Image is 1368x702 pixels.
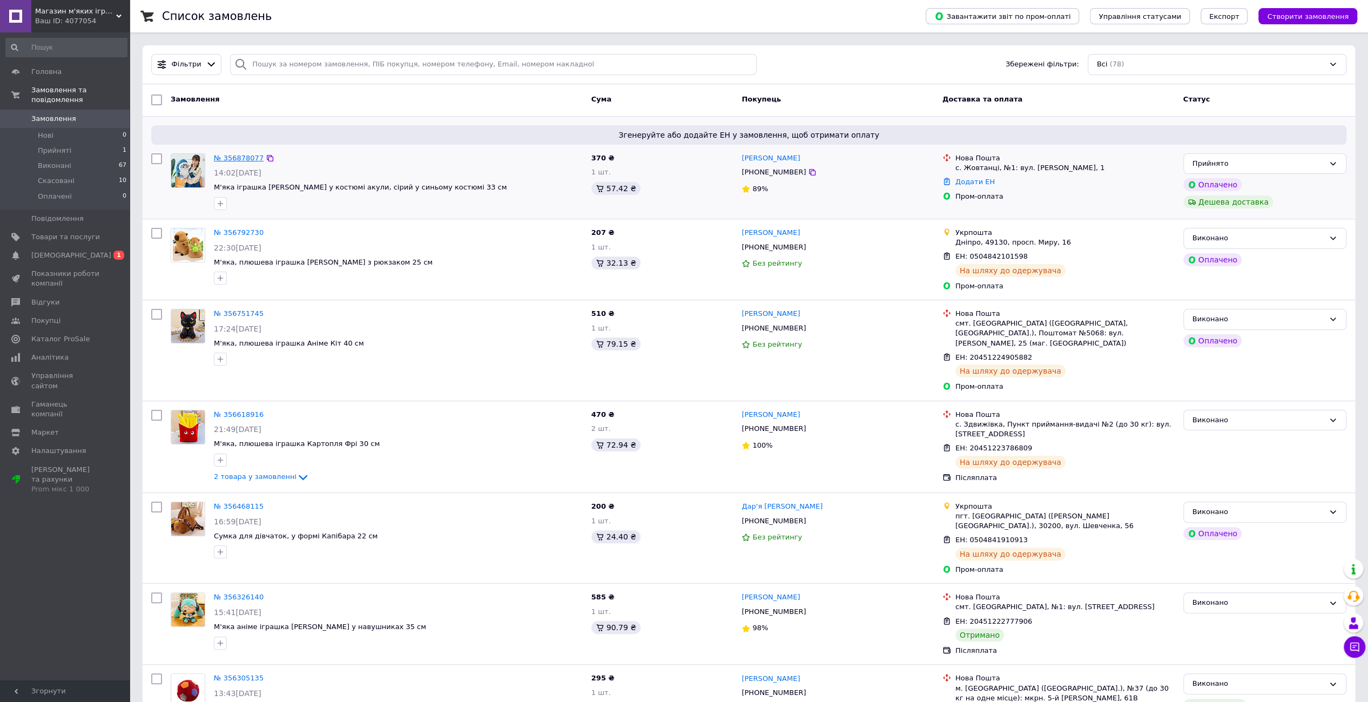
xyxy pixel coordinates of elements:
div: Нова Пошта [955,592,1175,602]
button: Управління статусами [1090,8,1190,24]
span: ЕН: 20451223786809 [955,444,1032,452]
span: 16:59[DATE] [214,517,261,526]
span: Збережені фільтри: [1006,59,1079,70]
div: Дніпро, 49130, просп. Миру, 16 [955,238,1175,247]
a: Додати ЕН [955,178,995,186]
button: Експорт [1201,8,1248,24]
div: 57.42 ₴ [591,182,641,195]
div: Післяплата [955,473,1175,483]
span: Без рейтингу [752,259,802,267]
span: Замовлення та повідомлення [31,85,130,105]
a: [PERSON_NAME] [742,309,800,319]
span: Скасовані [38,176,75,186]
span: 0 [123,192,126,201]
span: 0 [123,131,126,140]
span: 585 ₴ [591,593,615,601]
div: Пром-оплата [955,281,1175,291]
span: Cума [591,95,611,103]
a: [PERSON_NAME] [742,410,800,420]
a: № 356468115 [214,502,264,510]
span: 89% [752,185,768,193]
a: Фото товару [171,309,205,343]
span: М'яка аніме іграшка [PERSON_NAME] у навушниках 35 см [214,623,426,631]
div: Виконано [1192,678,1324,690]
div: Отримано [955,629,1004,642]
div: Післяплата [955,646,1175,656]
span: Замовлення [171,95,219,103]
a: [PERSON_NAME] [742,674,800,684]
div: [PHONE_NUMBER] [739,321,808,335]
a: М'яка, плюшева іграшка Картопля Фрі 30 см [214,440,380,448]
button: Створити замовлення [1258,8,1357,24]
span: Управління статусами [1099,12,1181,21]
img: Фото товару [173,228,203,262]
div: смт. [GEOGRAPHIC_DATA] ([GEOGRAPHIC_DATA], [GEOGRAPHIC_DATA].), Поштомат №5068: вул. [PERSON_NAME... [955,319,1175,348]
a: № 356326140 [214,593,264,601]
div: На шляху до одержувача [955,456,1066,469]
a: М'яка, плюшева іграшка Аніме Кіт 40 см [214,339,364,347]
div: смт. [GEOGRAPHIC_DATA], №1: вул. [STREET_ADDRESS] [955,602,1175,612]
div: Оплачено [1183,178,1242,191]
span: 1 шт. [591,517,611,525]
button: Завантажити звіт по пром-оплаті [926,8,1079,24]
a: № 356618916 [214,410,264,418]
span: 1 шт. [591,688,611,697]
span: М'яка іграшка [PERSON_NAME] у костюмі акули, сірий у синьому костюмі 33 см [214,183,507,191]
span: Доставка та оплата [942,95,1022,103]
div: Нова Пошта [955,153,1175,163]
span: Фільтри [172,59,201,70]
div: Prom мікс 1 000 [31,484,100,494]
span: 2 шт. [591,424,611,433]
div: Оплачено [1183,527,1242,540]
span: Прийняті [38,146,71,156]
div: [PHONE_NUMBER] [739,165,808,179]
div: На шляху до одержувача [955,548,1066,561]
span: 14:02[DATE] [214,168,261,177]
span: Повідомлення [31,214,84,224]
a: Дар'я [PERSON_NAME] [742,502,823,512]
span: 200 ₴ [591,502,615,510]
a: [PERSON_NAME] [742,228,800,238]
img: Фото товару [171,410,205,444]
span: Без рейтингу [752,340,802,348]
span: Замовлення [31,114,76,124]
a: 2 товара у замовленні [214,473,309,481]
div: Нова Пошта [955,309,1175,319]
div: [PHONE_NUMBER] [739,686,808,700]
a: [PERSON_NAME] [742,592,800,603]
div: Оплачено [1183,253,1242,266]
a: Фото товару [171,502,205,536]
img: Фото товару [171,593,205,626]
div: Ваш ID: 4077054 [35,16,130,26]
div: Виконано [1192,415,1324,426]
div: Виконано [1192,597,1324,609]
span: Оплачені [38,192,72,201]
div: Прийнято [1192,158,1324,170]
div: Укрпошта [955,502,1175,511]
a: Фото товару [171,153,205,188]
button: Чат з покупцем [1344,636,1365,658]
div: [PHONE_NUMBER] [739,422,808,436]
div: Дешева доставка [1183,195,1273,208]
div: 90.79 ₴ [591,621,641,634]
input: Пошук [5,38,127,57]
a: № 356751745 [214,309,264,318]
span: Покупці [31,316,60,326]
span: Статус [1183,95,1210,103]
span: Нові [38,131,53,140]
span: Створити замовлення [1267,12,1349,21]
span: 2 товара у замовленні [214,473,296,481]
span: Маркет [31,428,59,437]
span: 17:24[DATE] [214,325,261,333]
div: 32.13 ₴ [591,256,641,269]
span: 1 шт. [591,607,611,616]
a: Створити замовлення [1248,12,1357,20]
span: 370 ₴ [591,154,615,162]
span: Відгуки [31,298,59,307]
span: 21:49[DATE] [214,425,261,434]
div: 72.94 ₴ [591,438,641,451]
div: Нова Пошта [955,673,1175,683]
span: Виконані [38,161,71,171]
h1: Список замовлень [162,10,272,23]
